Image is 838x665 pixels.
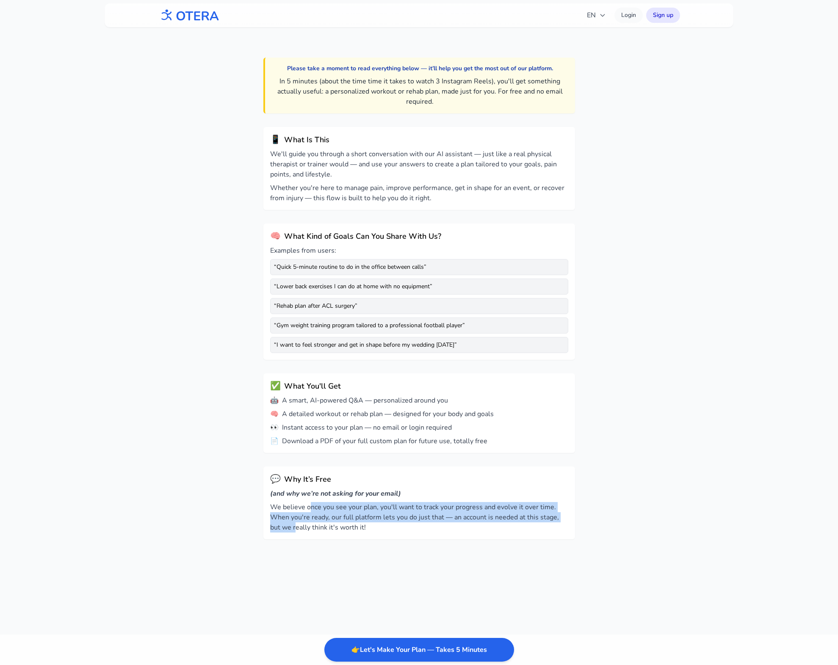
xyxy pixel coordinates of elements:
span: 🤖 [270,395,279,406]
p: We believe once you see your plan, you'll want to track your progress and evolve it over time. Wh... [270,502,568,533]
p: Examples from users: [270,246,568,256]
h2: Why It’s Free [284,473,331,485]
span: EN [587,10,606,20]
div: “ I want to feel stronger and get in shape before my wedding [DATE] ” [270,337,568,353]
h2: What Is This [284,134,329,146]
div: “ Rehab plan after ACL surgery ” [270,298,568,314]
span: Download a PDF of your full custom plan for future use, totally free [282,436,487,446]
img: OTERA logo [158,6,219,25]
p: (and why we’re not asking for your email) [270,488,568,499]
div: “ Quick 5-minute routine to do in the office between calls ” [270,259,568,275]
p: We'll guide you through a short conversation with our AI assistant — just like a real physical th... [270,149,568,179]
span: 💬 [270,473,281,485]
button: Start creating your personalized workout or rehab plan [324,638,514,662]
a: Login [614,8,643,23]
button: EN [582,7,611,24]
span: ✅ [270,380,281,392]
span: 📄 [270,436,279,446]
div: “ Lower back exercises I can do at home with no equipment ” [270,279,568,295]
span: 📱 [270,134,281,146]
span: A smart, AI-powered Q&A — personalized around you [282,395,448,406]
div: “ Gym weight training program tailored to a professional football player ” [270,317,568,334]
h2: What You'll Get [284,380,341,392]
a: Sign up [646,8,680,23]
span: Instant access to your plan — no email or login required [282,422,452,433]
span: 👀 [270,422,279,433]
p: Please take a moment to read everything below — it’ll help you get the most out of our platform. [272,64,568,73]
span: 🧠 [270,230,281,242]
h2: What Kind of Goals Can You Share With Us? [284,230,441,242]
span: 🧠 [270,409,279,419]
p: Whether you're here to manage pain, improve performance, get in shape for an event, or recover fr... [270,183,568,203]
p: In 5 minutes (about the time time it takes to watch 3 Instagram Reels), you'll get something actu... [272,76,568,107]
span: A detailed workout or rehab plan — designed for your body and goals [282,409,494,419]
